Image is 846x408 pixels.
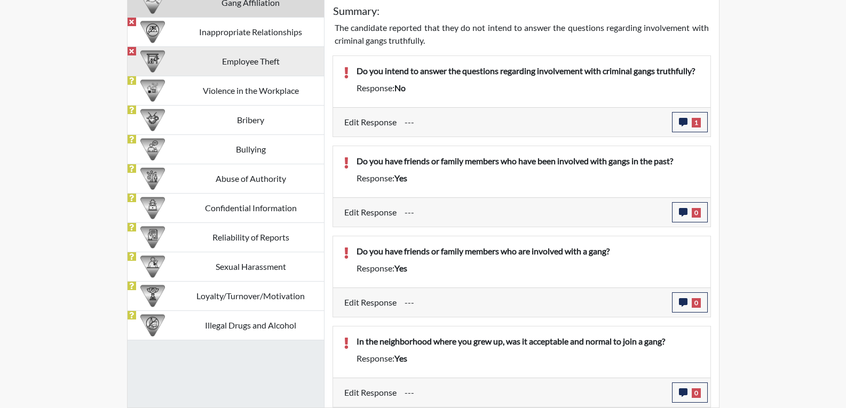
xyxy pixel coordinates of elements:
td: Reliability of Reports [178,222,324,252]
td: Illegal Drugs and Alcohol [178,310,324,340]
span: yes [394,263,407,273]
img: CATEGORY%20ICON-23.dd685920.png [140,254,165,279]
div: Update the test taker's response, the change might impact the score [397,292,672,313]
label: Edit Response [344,202,397,222]
p: The candidate reported that they do not intend to answer the questions regarding involvement with... [335,21,709,47]
img: CATEGORY%20ICON-04.6d01e8fa.png [140,137,165,162]
span: yes [394,353,407,363]
p: Do you have friends or family members who have been involved with gangs in the past? [357,155,700,167]
p: Do you have friends or family members who are involved with a gang? [357,245,700,258]
button: 1 [672,112,708,132]
label: Edit Response [344,382,397,403]
img: CATEGORY%20ICON-17.40ef8247.png [140,284,165,308]
div: Response: [349,352,708,365]
span: 0 [692,208,701,218]
button: 0 [672,202,708,222]
img: CATEGORY%20ICON-26.eccbb84f.png [140,78,165,103]
div: Response: [349,82,708,94]
span: yes [394,173,407,183]
img: CATEGORY%20ICON-05.742ef3c8.png [140,196,165,220]
div: Update the test taker's response, the change might impact the score [397,202,672,222]
span: 1 [692,118,701,127]
div: Response: [349,172,708,185]
img: CATEGORY%20ICON-20.4a32fe39.png [140,225,165,250]
img: CATEGORY%20ICON-14.139f8ef7.png [140,20,165,44]
div: Response: [349,262,708,275]
td: Employee Theft [178,46,324,76]
img: CATEGORY%20ICON-03.c5611939.png [140,108,165,132]
img: CATEGORY%20ICON-12.0f6f1024.png [140,313,165,338]
div: Update the test taker's response, the change might impact the score [397,112,672,132]
label: Edit Response [344,112,397,132]
button: 0 [672,292,708,313]
td: Sexual Harassment [178,252,324,281]
td: Bribery [178,105,324,134]
td: Abuse of Authority [178,164,324,193]
button: 0 [672,382,708,403]
td: Confidential Information [178,193,324,222]
td: Bullying [178,134,324,164]
td: Loyalty/Turnover/Motivation [178,281,324,310]
span: 0 [692,388,701,398]
span: 0 [692,298,701,308]
div: Update the test taker's response, the change might impact the score [397,382,672,403]
span: no [394,83,406,93]
img: CATEGORY%20ICON-07.58b65e52.png [140,49,165,74]
h5: Summary: [333,4,379,17]
p: Do you intend to answer the questions regarding involvement with criminal gangs truthfully? [357,65,700,77]
p: In the neighborhood where you grew up, was it acceptable and normal to join a gang? [357,335,700,348]
img: CATEGORY%20ICON-01.94e51fac.png [140,166,165,191]
td: Inappropriate Relationships [178,17,324,46]
td: Violence in the Workplace [178,76,324,105]
label: Edit Response [344,292,397,313]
